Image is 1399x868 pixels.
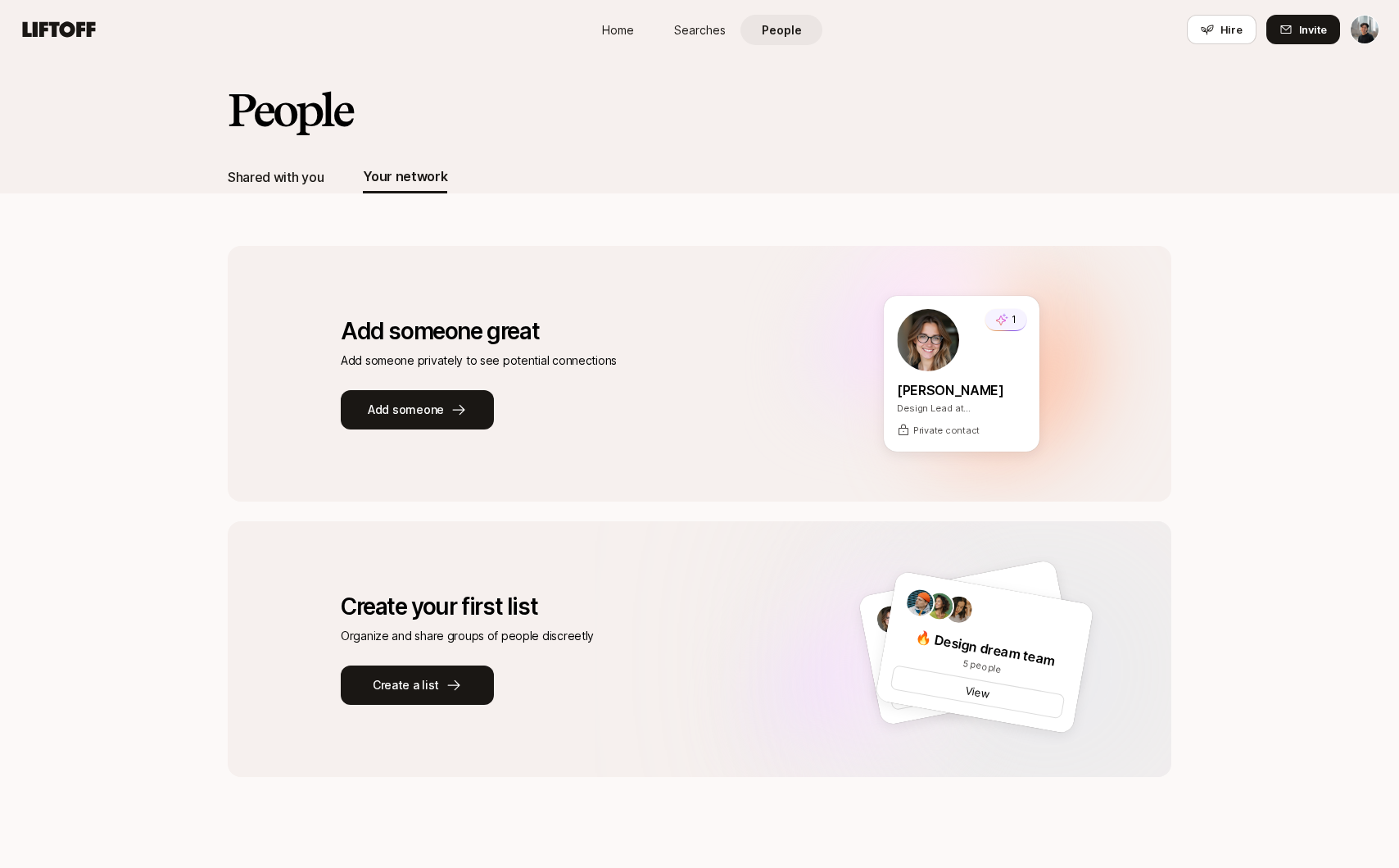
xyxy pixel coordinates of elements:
[577,15,659,45] a: Home
[1266,15,1340,44] button: Invite
[602,21,634,39] span: Home
[1351,16,1379,43] img: Billy Tseng
[363,161,447,193] button: Your network
[341,318,539,344] p: Add someone great
[897,379,1026,401] p: [PERSON_NAME]
[1012,312,1016,327] p: 1
[913,422,980,439] span: Private contact
[925,591,955,621] img: avatar-1.jpg
[740,15,822,45] a: People
[890,665,1066,719] div: View
[1299,21,1327,38] span: Invite
[1187,15,1256,44] button: Hire
[341,593,537,620] p: Create your first list
[914,625,1057,671] p: 🔥 Design dream team
[341,626,594,646] p: Organize and share groups of people discreetly
[762,21,802,39] span: People
[363,166,447,187] div: Your network
[1350,15,1379,44] button: Billy Tseng
[341,390,494,429] button: Add someone
[905,588,935,618] img: man-with-orange-hat.png
[897,401,1026,416] p: Design Lead at [GEOGRAPHIC_DATA]
[228,166,324,188] div: Shared with you
[341,666,494,705] button: Create a list
[674,21,726,39] span: Searches
[944,594,974,625] img: woman-with-black-hair.jpg
[1220,21,1243,38] span: Hire
[228,161,324,193] button: Shared with you
[659,15,740,45] a: Searches
[228,85,352,134] h2: People
[341,351,617,370] p: Add someone privately to see potential connections
[895,643,1069,688] p: 5 people
[897,309,959,371] img: My Network hero avatar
